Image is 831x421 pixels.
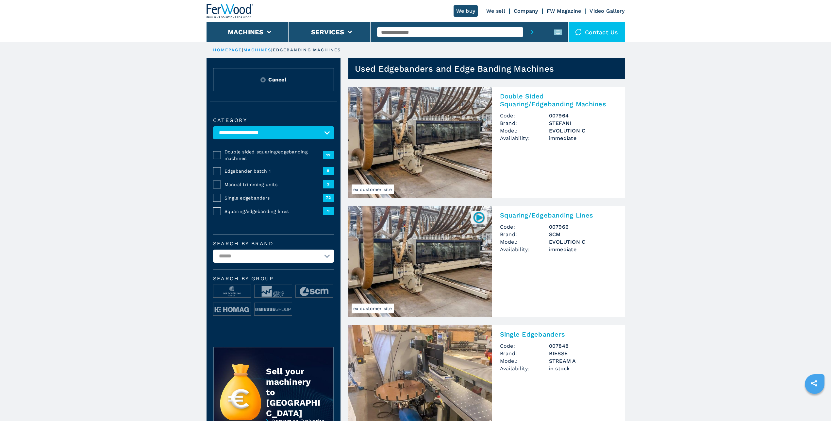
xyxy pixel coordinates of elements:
[500,246,549,253] span: Availability:
[500,231,549,238] span: Brand:
[311,28,344,36] button: Services
[323,180,334,188] span: 2
[271,47,273,52] span: |
[569,22,625,42] div: Contact us
[352,184,394,194] span: ex customer site
[500,211,617,219] h2: Squaring/Edgebanding Lines
[224,149,323,162] span: Double sided squaring/edgebanding machines
[500,357,549,365] span: Model:
[323,207,334,215] span: 9
[806,375,822,392] a: sharethis
[255,285,292,298] img: image
[549,246,617,253] span: immediate
[500,238,549,246] span: Model:
[549,119,617,127] h3: STEFANI
[260,77,266,82] img: Reset
[549,357,617,365] h3: STREAM A
[514,8,538,14] a: Company
[224,208,323,215] span: Squaring/edgebanding lines
[296,285,333,298] img: image
[500,134,549,142] span: Availability:
[213,285,251,298] img: image
[500,342,549,350] span: Code:
[355,63,554,74] h1: Used Edgebanders and Edge Banding Machines
[549,350,617,357] h3: BIESSE
[549,231,617,238] h3: SCM
[500,223,549,231] span: Code:
[213,276,334,281] span: Search by group
[224,195,323,201] span: Single edgebanders
[348,206,625,317] a: Squaring/Edgebanding Lines SCM EVOLUTION Cex customer site007966Squaring/Edgebanding LinesCode:00...
[348,87,492,198] img: Double Sided Squaring/Edgebanding Machines STEFANI EVOLUTION C
[549,365,617,372] span: in stock
[243,47,272,52] a: machines
[213,303,251,316] img: image
[473,211,485,224] img: 007966
[523,22,541,42] button: submit-button
[348,206,492,317] img: Squaring/Edgebanding Lines SCM EVOLUTION C
[547,8,581,14] a: FW Magazine
[348,87,625,198] a: Double Sided Squaring/Edgebanding Machines STEFANI EVOLUTION Cex customer siteDouble Sided Squari...
[352,304,394,313] span: ex customer site
[207,4,254,18] img: Ferwood
[486,8,505,14] a: We sell
[575,29,582,35] img: Contact us
[549,238,617,246] h3: EVOLUTION C
[213,241,334,246] label: Search by brand
[549,127,617,134] h3: EVOLUTION C
[454,5,478,17] a: We buy
[549,134,617,142] span: immediate
[213,68,334,91] button: ResetCancel
[323,151,334,159] span: 12
[549,112,617,119] h3: 007964
[500,365,549,372] span: Availability:
[228,28,264,36] button: Machines
[242,47,243,52] span: |
[500,330,617,338] h2: Single Edgebanders
[500,350,549,357] span: Brand:
[500,119,549,127] span: Brand:
[590,8,624,14] a: Video Gallery
[549,342,617,350] h3: 007848
[213,118,334,123] label: Category
[273,47,341,53] p: edgebanding machines
[500,92,617,108] h2: Double Sided Squaring/Edgebanding Machines
[266,366,320,418] div: Sell your machinery to [GEOGRAPHIC_DATA]
[500,127,549,134] span: Model:
[213,47,242,52] a: HOMEPAGE
[268,76,286,83] span: Cancel
[500,112,549,119] span: Code:
[323,167,334,175] span: 8
[224,168,323,174] span: Edgebander batch 1
[224,181,323,188] span: Manual trimming units
[255,303,292,316] img: image
[803,392,826,416] iframe: Chat
[323,194,334,202] span: 72
[549,223,617,231] h3: 007966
